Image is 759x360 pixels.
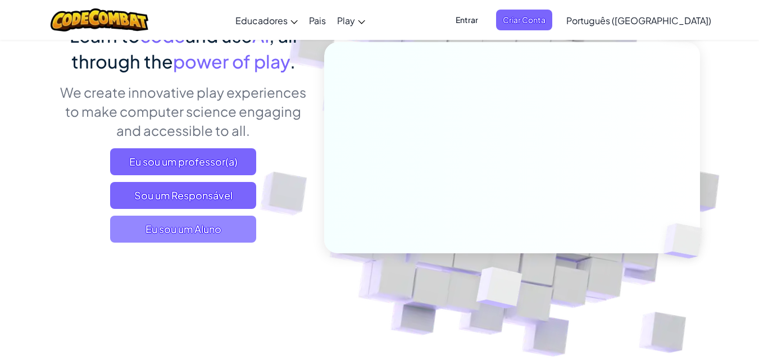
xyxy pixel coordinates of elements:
[303,5,331,35] a: Pais
[331,5,371,35] a: Play
[566,15,711,26] span: Português ([GEOGRAPHIC_DATA])
[644,200,729,282] img: Overlap cubes
[110,216,256,243] button: Eu sou um Aluno
[235,15,288,26] span: Educadores
[110,148,256,175] a: Eu sou um professor(a)
[496,10,552,30] button: Criar Conta
[230,5,303,35] a: Educadores
[561,5,717,35] a: Português ([GEOGRAPHIC_DATA])
[290,50,296,72] span: .
[60,83,307,140] p: We create innovative play experiences to make computer science engaging and accessible to all.
[51,8,149,31] img: CodeCombat logo
[449,10,485,30] button: Entrar
[448,243,549,336] img: Overlap cubes
[110,182,256,209] a: Sou um Responsável
[337,15,355,26] span: Play
[173,50,290,72] span: power of play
